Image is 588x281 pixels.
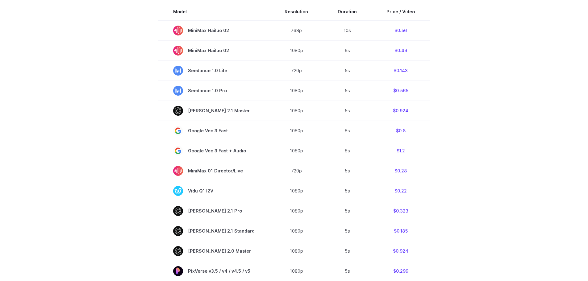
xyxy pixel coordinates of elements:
[270,101,323,121] td: 1080p
[323,261,372,281] td: 5s
[270,141,323,161] td: 1080p
[270,181,323,201] td: 1080p
[323,101,372,121] td: 5s
[270,121,323,141] td: 1080p
[173,226,255,236] span: [PERSON_NAME] 2.1 Standard
[270,201,323,221] td: 1080p
[372,241,430,261] td: $0.924
[173,206,255,216] span: [PERSON_NAME] 2.1 Pro
[173,166,255,176] span: MiniMax 01 Director/Live
[323,161,372,181] td: 5s
[270,20,323,41] td: 768p
[270,40,323,60] td: 1080p
[323,241,372,261] td: 5s
[173,106,255,116] span: [PERSON_NAME] 2.1 Master
[173,146,255,156] span: Google Veo 3 Fast + Audio
[372,201,430,221] td: $0.323
[372,101,430,121] td: $0.924
[173,186,255,196] span: Vidu Q1 I2V
[270,221,323,241] td: 1080p
[323,60,372,81] td: 5s
[372,40,430,60] td: $0.49
[323,3,372,20] th: Duration
[323,121,372,141] td: 8s
[372,181,430,201] td: $0.22
[173,126,255,136] span: Google Veo 3 Fast
[173,86,255,96] span: Seedance 1.0 Pro
[323,40,372,60] td: 6s
[270,60,323,81] td: 720p
[372,221,430,241] td: $0.185
[270,261,323,281] td: 1080p
[323,221,372,241] td: 5s
[372,81,430,101] td: $0.565
[173,246,255,256] span: [PERSON_NAME] 2.0 Master
[173,46,255,56] span: MiniMax Hailuo 02
[270,241,323,261] td: 1080p
[372,161,430,181] td: $0.28
[372,3,430,20] th: Price / Video
[323,81,372,101] td: 5s
[323,20,372,41] td: 10s
[323,181,372,201] td: 5s
[323,201,372,221] td: 5s
[372,20,430,41] td: $0.56
[270,81,323,101] td: 1080p
[372,121,430,141] td: $0.8
[158,3,270,20] th: Model
[173,66,255,76] span: Seedance 1.0 Lite
[372,261,430,281] td: $0.299
[372,60,430,81] td: $0.143
[270,161,323,181] td: 720p
[372,141,430,161] td: $1.2
[173,26,255,35] span: MiniMax Hailuo 02
[173,266,255,276] span: PixVerse v3.5 / v4 / v4.5 / v5
[270,3,323,20] th: Resolution
[323,141,372,161] td: 8s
